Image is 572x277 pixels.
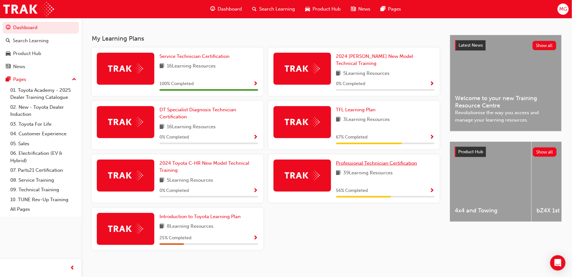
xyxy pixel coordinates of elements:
[159,177,164,185] span: book-icon
[6,77,11,83] span: pages-icon
[459,149,483,154] span: Product Hub
[336,53,414,67] span: 2024 [PERSON_NAME] New Model Technical Training
[3,2,54,16] img: Trak
[8,139,79,149] a: 05. Sales
[336,116,341,124] span: book-icon
[336,80,366,88] span: 0 % Completed
[218,5,242,13] span: Dashboard
[159,213,243,220] a: Introduction to Toyota Learning Plan
[159,160,258,174] a: 2024 Toyota C-HR New Model Technical Training
[559,5,567,13] span: MG
[6,25,11,31] span: guage-icon
[3,74,79,85] button: Pages
[313,5,341,13] span: Product Hub
[8,175,79,185] a: 08. Service Training
[558,4,569,15] button: MG
[336,107,376,113] span: TFL Learning Plan
[285,64,320,74] img: Trak
[336,70,341,78] span: book-icon
[6,64,11,70] span: news-icon
[450,142,531,222] a: 4x4 and Towing
[455,147,557,157] a: Product HubShow all
[336,53,435,67] a: 2024 [PERSON_NAME] New Model Technical Training
[336,160,417,166] span: Professional Technician Certification
[70,264,75,272] span: prev-icon
[159,134,189,141] span: 0 % Completed
[253,133,258,141] button: Show Progress
[159,123,164,131] span: book-icon
[3,22,79,34] a: Dashboard
[8,85,79,102] a: 01. Toyota Academy - 2025 Dealer Training Catalogue
[285,117,320,127] img: Trak
[533,41,557,50] button: Show all
[550,255,566,271] div: Open Intercom Messenger
[252,5,257,13] span: search-icon
[167,223,213,231] span: 8 Learning Resources
[8,204,79,214] a: All Pages
[305,5,310,13] span: car-icon
[159,160,249,173] span: 2024 Toyota C-HR New Model Technical Training
[459,43,483,48] span: Latest News
[159,223,164,231] span: book-icon
[430,187,435,195] button: Show Progress
[253,187,258,195] button: Show Progress
[159,214,241,219] span: Introduction to Toyota Learning Plan
[253,80,258,88] button: Show Progress
[285,170,320,180] img: Trak
[159,234,191,242] span: 25 % Completed
[455,109,556,123] span: Revolutionise the way you access and manage your learning resources.
[8,185,79,195] a: 09. Technical Training
[159,187,189,194] span: 0 % Completed
[8,148,79,165] a: 06. Electrification (EV & Hybrid)
[8,102,79,119] a: 02. New - Toyota Dealer Induction
[6,38,10,44] span: search-icon
[8,195,79,205] a: 10. TUNE Rev-Up Training
[205,3,247,16] a: guage-iconDashboard
[3,61,79,73] a: News
[167,62,216,70] span: 16 Learning Resources
[450,35,562,131] a: Latest NewsShow allWelcome to your new Training Resource CentreRevolutionise the way you access a...
[430,135,435,140] span: Show Progress
[247,3,300,16] a: search-iconSearch Learning
[351,5,356,13] span: news-icon
[533,147,557,157] button: Show all
[346,3,376,16] a: news-iconNews
[108,224,143,234] img: Trak
[430,188,435,194] span: Show Progress
[430,81,435,87] span: Show Progress
[344,116,390,124] span: 3 Learning Resources
[8,119,79,129] a: 03. Toyota For Life
[159,80,194,88] span: 100 % Completed
[336,160,420,167] a: Professional Technician Certification
[455,95,556,109] span: Welcome to your new Training Resource Centre
[13,50,41,57] div: Product Hub
[336,169,341,177] span: book-icon
[253,234,258,242] button: Show Progress
[13,37,49,44] div: Search Learning
[167,177,213,185] span: 5 Learning Resources
[13,63,25,70] div: News
[8,129,79,139] a: 04. Customer Experience
[253,235,258,241] span: Show Progress
[376,3,406,16] a: pages-iconPages
[3,35,79,47] a: Search Learning
[8,165,79,175] a: 07. Parts21 Certification
[259,5,295,13] span: Search Learning
[159,53,232,60] a: Service Technician Certification
[3,48,79,59] a: Product Hub
[211,5,215,13] span: guage-icon
[108,64,143,74] img: Trak
[159,62,164,70] span: book-icon
[455,207,526,214] span: 4x4 and Towing
[430,80,435,88] button: Show Progress
[72,75,76,84] span: up-icon
[455,40,556,51] a: Latest NewsShow all
[108,117,143,127] img: Trak
[359,5,371,13] span: News
[13,76,26,83] div: Pages
[344,169,393,177] span: 39 Learning Resources
[253,188,258,194] span: Show Progress
[6,51,11,57] span: car-icon
[159,107,236,120] span: DT Specialist Diagnosis Technician Certification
